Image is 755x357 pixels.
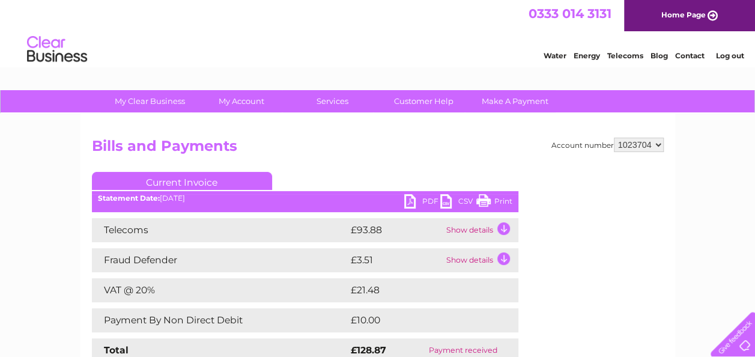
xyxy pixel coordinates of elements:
a: Water [544,51,566,60]
strong: £128.87 [351,344,386,356]
a: Telecoms [607,51,643,60]
a: My Account [192,90,291,112]
a: Make A Payment [465,90,565,112]
div: [DATE] [92,194,518,203]
td: Payment By Non Direct Debit [92,308,348,332]
a: Energy [574,51,600,60]
td: Show details [443,248,518,272]
a: Print [476,194,512,212]
h2: Bills and Payments [92,138,664,160]
td: £21.48 [348,278,493,302]
div: Clear Business is a trading name of Verastar Limited (registered in [GEOGRAPHIC_DATA] No. 3667643... [94,7,662,58]
a: CSV [440,194,476,212]
a: Customer Help [374,90,473,112]
a: Current Invoice [92,172,272,190]
td: Telecoms [92,218,348,242]
a: 0333 014 3131 [529,6,611,21]
a: Blog [650,51,668,60]
a: PDF [404,194,440,212]
img: logo.png [26,31,88,68]
div: Account number [551,138,664,152]
td: £3.51 [348,248,443,272]
td: Show details [443,218,518,242]
td: Fraud Defender [92,248,348,272]
td: VAT @ 20% [92,278,348,302]
a: My Clear Business [100,90,199,112]
td: £10.00 [348,308,494,332]
a: Log out [715,51,744,60]
td: £93.88 [348,218,443,242]
b: Statement Date: [98,194,160,203]
a: Services [283,90,382,112]
strong: Total [104,344,129,356]
a: Contact [675,51,705,60]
